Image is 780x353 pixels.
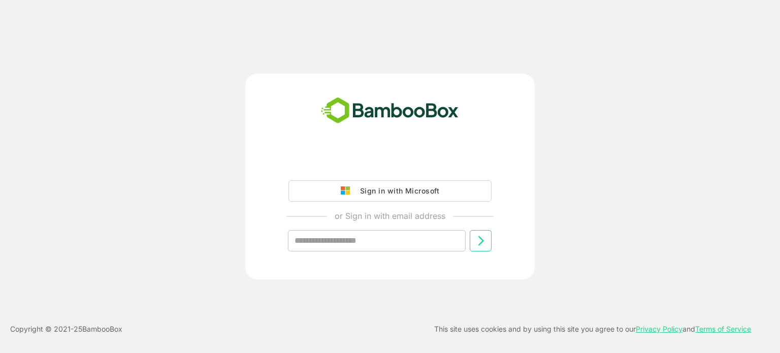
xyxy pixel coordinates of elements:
[695,325,751,333] a: Terms of Service
[335,210,445,222] p: or Sign in with email address
[434,323,751,335] p: This site uses cookies and by using this site you agree to our and
[341,186,355,196] img: google
[288,180,492,202] button: Sign in with Microsoft
[636,325,682,333] a: Privacy Policy
[10,323,122,335] p: Copyright © 2021- 25 BambooBox
[355,184,439,198] div: Sign in with Microsoft
[315,94,464,127] img: bamboobox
